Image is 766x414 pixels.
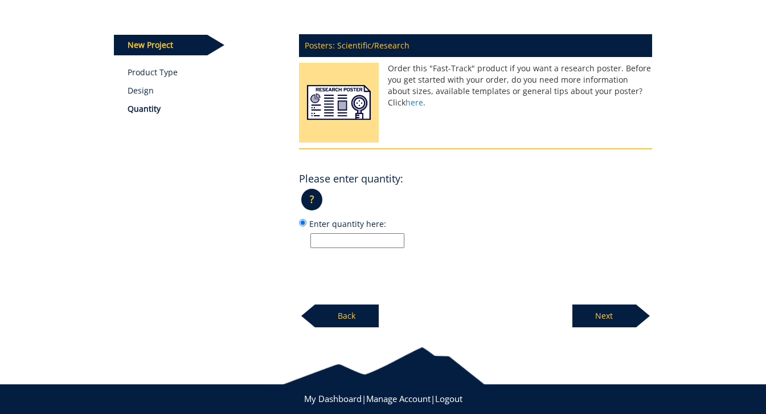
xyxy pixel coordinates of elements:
[405,97,423,108] a: here
[435,393,462,404] a: Logout
[128,85,282,96] p: Design
[304,393,362,404] a: My Dashboard
[128,103,282,115] p: Quantity
[299,217,652,248] label: Enter quantity here:
[572,305,636,327] p: Next
[128,67,282,78] a: Product Type
[301,189,322,210] p: ?
[299,173,403,185] h4: Please enter quantity:
[299,63,652,108] p: Order this "Fast-Track" product if you want a research poster. Before you get started with your o...
[299,219,306,226] input: Enter quantity here:
[114,35,207,55] p: New Project
[310,233,404,248] input: Enter quantity here:
[366,393,431,404] a: Manage Account
[299,34,652,57] p: Posters: Scientific/Research
[315,305,379,327] p: Back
